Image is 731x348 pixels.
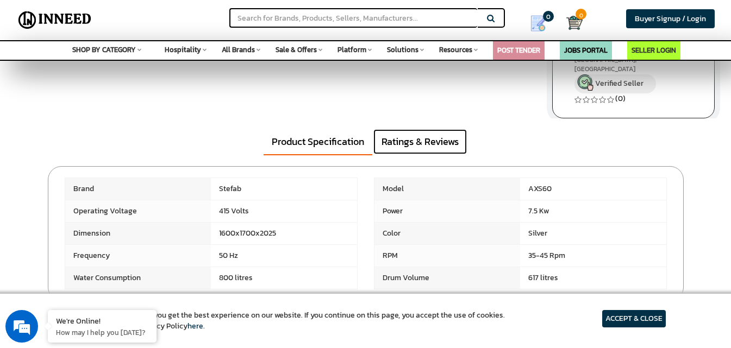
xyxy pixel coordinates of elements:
[18,65,46,71] img: logo_Zg8I0qSkbAqR2WFHt3p6CTuqpyXMFPubPcD2OT02zFN43Cy9FUNNG3NEPhM_Q1qe_.png
[615,93,626,104] a: (0)
[520,245,666,267] span: 35-45 Rpm
[543,11,554,22] span: 0
[188,320,203,332] a: here
[85,220,138,228] em: Driven by SalesIQ
[75,221,83,227] img: salesiqlogo_leal7QplfZFryJ6FIlVepeu7OftD7mt8q6exU6-34PB8prfIgodN67KcxXM9Y7JQ_.png
[574,55,692,74] span: East Delhi
[576,9,586,20] span: 0
[65,223,211,244] span: Dimension
[374,245,521,267] span: RPM
[564,45,608,55] a: JOBS PORTAL
[222,45,255,55] span: All Brands
[566,11,573,35] a: Cart 0
[520,223,666,244] span: Silver
[65,245,211,267] span: Frequency
[65,310,505,332] article: We use cookies to ensure you get the best experience on our website. If you continue on this page...
[635,13,706,24] span: Buyer Signup / Login
[211,178,357,200] span: Stefab
[15,7,95,34] img: Inneed.Market
[602,310,666,327] article: ACCEPT & CLOSE
[530,15,546,31] img: Show My Quotes
[211,223,357,244] span: 1600x1700x2025
[374,178,521,200] span: Model
[595,78,643,89] span: Verified Seller
[211,200,357,222] span: 415 Volts
[373,129,467,154] a: Ratings & Reviews
[211,267,357,289] span: 800 litres
[229,8,477,28] input: Search for Brands, Products, Sellers, Manufacturers...
[276,45,317,55] span: Sale & Offers
[211,245,357,267] span: 50 Hz
[632,45,676,55] a: SELLER LOGIN
[439,45,472,55] span: Resources
[497,45,540,55] a: POST TENDER
[264,129,372,155] a: Product Specification
[338,45,366,55] span: Platform
[574,44,692,93] a: KLS TRADECOM (View Seller) [GEOGRAPHIC_DATA], [GEOGRAPHIC_DATA] Verified Seller
[577,74,593,91] img: inneed-verified-seller-icon.png
[72,45,136,55] span: SHOP BY CATEGORY
[5,232,207,270] textarea: Type your message and hit 'Enter'
[520,178,666,200] span: AXS60
[65,267,211,289] span: Water Consumption
[56,315,148,326] div: We're Online!
[374,267,521,289] span: Drum Volume
[520,200,666,222] span: 7.5 Kw
[65,200,211,222] span: Operating Voltage
[387,45,418,55] span: Solutions
[518,11,566,36] a: my Quotes 0
[566,15,583,31] img: Cart
[178,5,204,31] div: Minimize live chat window
[520,267,666,289] span: 617 litres
[374,200,521,222] span: Power
[63,105,150,214] span: We're online!
[374,223,521,244] span: Color
[57,61,183,75] div: Chat with us now
[65,178,211,200] span: Brand
[626,9,715,28] a: Buyer Signup / Login
[56,327,148,337] p: How may I help you today?
[165,45,201,55] span: Hospitality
